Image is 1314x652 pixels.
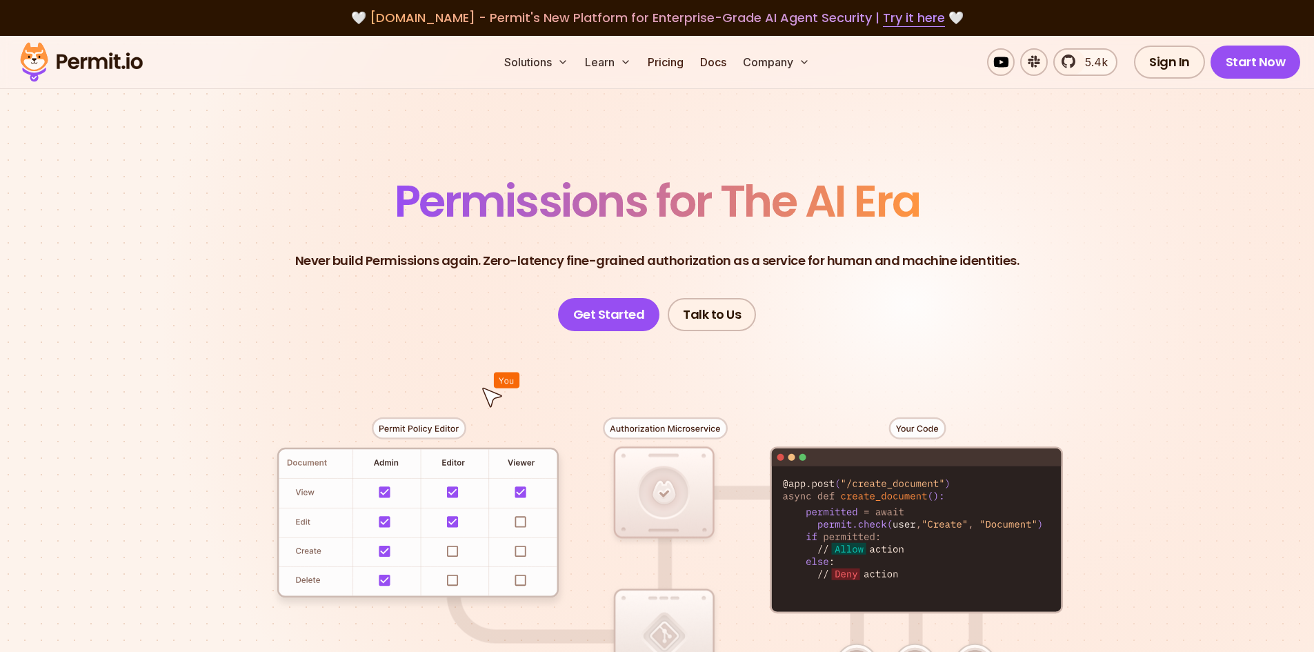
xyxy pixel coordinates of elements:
[579,48,637,76] button: Learn
[499,48,574,76] button: Solutions
[1077,54,1108,70] span: 5.4k
[695,48,732,76] a: Docs
[370,9,945,26] span: [DOMAIN_NAME] - Permit's New Platform for Enterprise-Grade AI Agent Security |
[668,298,756,331] a: Talk to Us
[558,298,660,331] a: Get Started
[395,170,920,232] span: Permissions for The AI Era
[295,251,1019,270] p: Never build Permissions again. Zero-latency fine-grained authorization as a service for human and...
[1211,46,1301,79] a: Start Now
[33,8,1281,28] div: 🤍 🤍
[642,48,689,76] a: Pricing
[1053,48,1117,76] a: 5.4k
[737,48,815,76] button: Company
[1134,46,1205,79] a: Sign In
[14,39,149,86] img: Permit logo
[883,9,945,27] a: Try it here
